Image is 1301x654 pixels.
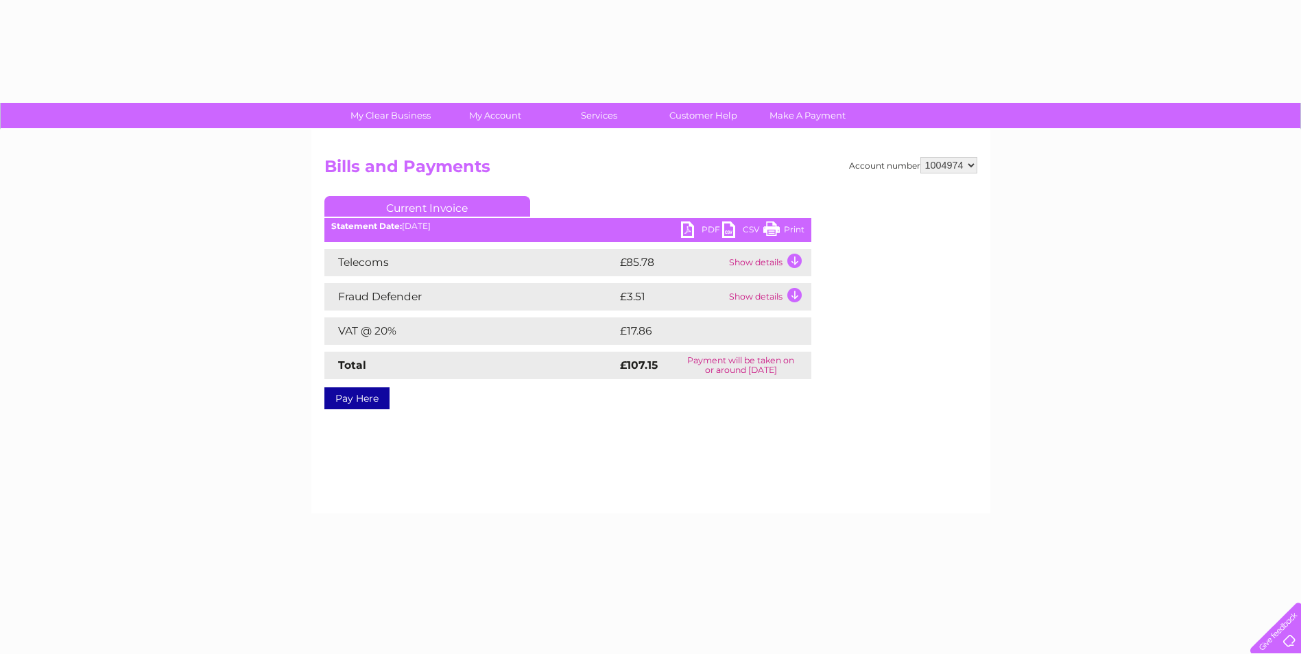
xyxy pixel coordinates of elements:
td: £3.51 [617,283,726,311]
b: Statement Date: [331,221,402,231]
strong: Total [338,359,366,372]
td: £17.86 [617,317,783,345]
td: Show details [726,249,811,276]
a: Services [542,103,656,128]
td: VAT @ 20% [324,317,617,345]
div: [DATE] [324,221,811,231]
h2: Bills and Payments [324,157,977,183]
td: Payment will be taken on or around [DATE] [671,352,811,379]
a: Pay Here [324,387,390,409]
td: £85.78 [617,249,726,276]
a: Make A Payment [751,103,864,128]
a: My Account [438,103,551,128]
a: Current Invoice [324,196,530,217]
a: Print [763,221,804,241]
a: CSV [722,221,763,241]
a: Customer Help [647,103,760,128]
td: Show details [726,283,811,311]
a: My Clear Business [334,103,447,128]
td: Fraud Defender [324,283,617,311]
strong: £107.15 [620,359,658,372]
a: PDF [681,221,722,241]
div: Account number [849,157,977,173]
td: Telecoms [324,249,617,276]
